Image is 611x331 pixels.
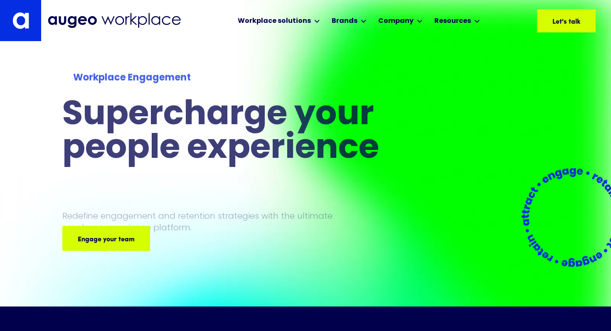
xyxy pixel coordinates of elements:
[62,226,150,251] a: Engage your team
[378,16,414,26] div: Company
[537,9,596,32] a: Let's talk
[238,16,311,26] div: Workplace solutions
[434,16,471,26] div: Resources
[12,12,29,29] img: Augeo's "a" monogram decorative logo in white.
[62,210,348,233] p: Redefine engagement and retention strategies with the ultimate employee experience platform.
[62,99,421,166] h1: Supercharge your people experience
[48,13,181,28] img: Augeo Workplace business unit full logo in mignight blue.
[73,71,411,85] div: Workplace Engagement
[332,16,357,26] div: Brands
